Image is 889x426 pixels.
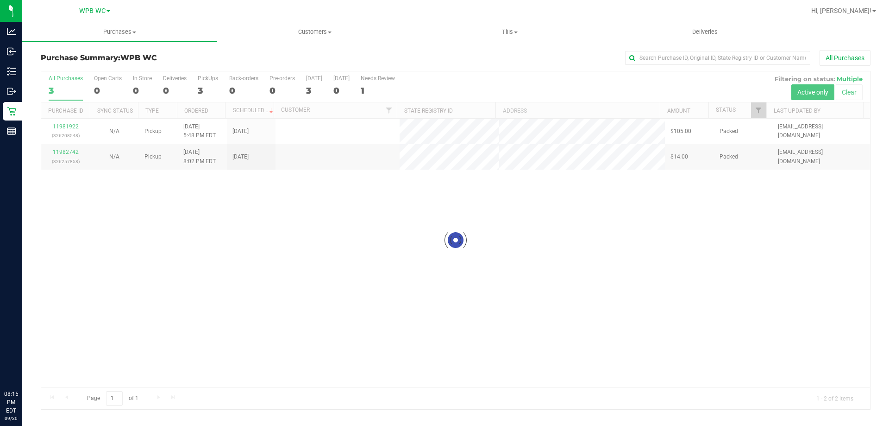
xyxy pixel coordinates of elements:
a: Purchases [22,22,217,42]
p: 08:15 PM EDT [4,390,18,415]
inline-svg: Analytics [7,27,16,36]
span: Tills [413,28,607,36]
span: WPB WC [120,53,157,62]
inline-svg: Inbound [7,47,16,56]
input: Search Purchase ID, Original ID, State Registry ID or Customer Name... [625,51,810,65]
inline-svg: Inventory [7,67,16,76]
a: Customers [217,22,412,42]
span: Purchases [22,28,217,36]
span: WPB WC [79,7,106,15]
iframe: Resource center [9,352,37,380]
inline-svg: Reports [7,127,16,136]
span: Deliveries [680,28,730,36]
inline-svg: Retail [7,107,16,116]
span: Hi, [PERSON_NAME]! [811,7,871,14]
inline-svg: Outbound [7,87,16,96]
a: Tills [412,22,607,42]
button: All Purchases [820,50,870,66]
a: Deliveries [607,22,802,42]
span: Customers [218,28,412,36]
h3: Purchase Summary: [41,54,317,62]
p: 09/20 [4,415,18,422]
